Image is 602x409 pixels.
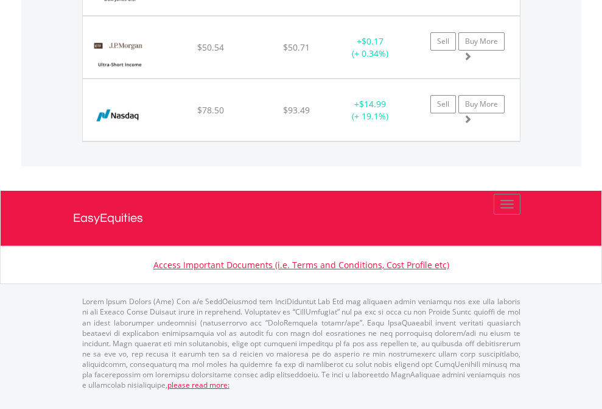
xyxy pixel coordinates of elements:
a: EasyEquities [73,191,530,246]
span: $78.50 [197,104,224,116]
div: + (+ 0.34%) [332,35,408,60]
span: $50.54 [197,41,224,53]
a: Sell [430,95,456,113]
a: Buy More [458,32,505,51]
span: $0.17 [362,35,383,47]
div: + (+ 19.1%) [332,98,408,123]
span: $14.99 [359,98,386,110]
img: EQU.US.JPST.png [89,32,150,75]
span: $93.49 [283,104,310,116]
a: Buy More [458,95,505,113]
a: Sell [430,32,456,51]
a: Access Important Documents (i.e. Terms and Conditions, Cost Profile etc) [153,259,449,271]
p: Lorem Ipsum Dolors (Ame) Con a/e SeddOeiusmod tem InciDiduntut Lab Etd mag aliquaen admin veniamq... [82,296,520,390]
a: please read more: [167,380,229,390]
span: $50.71 [283,41,310,53]
img: EQU.US.NDAQ.png [89,94,150,138]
